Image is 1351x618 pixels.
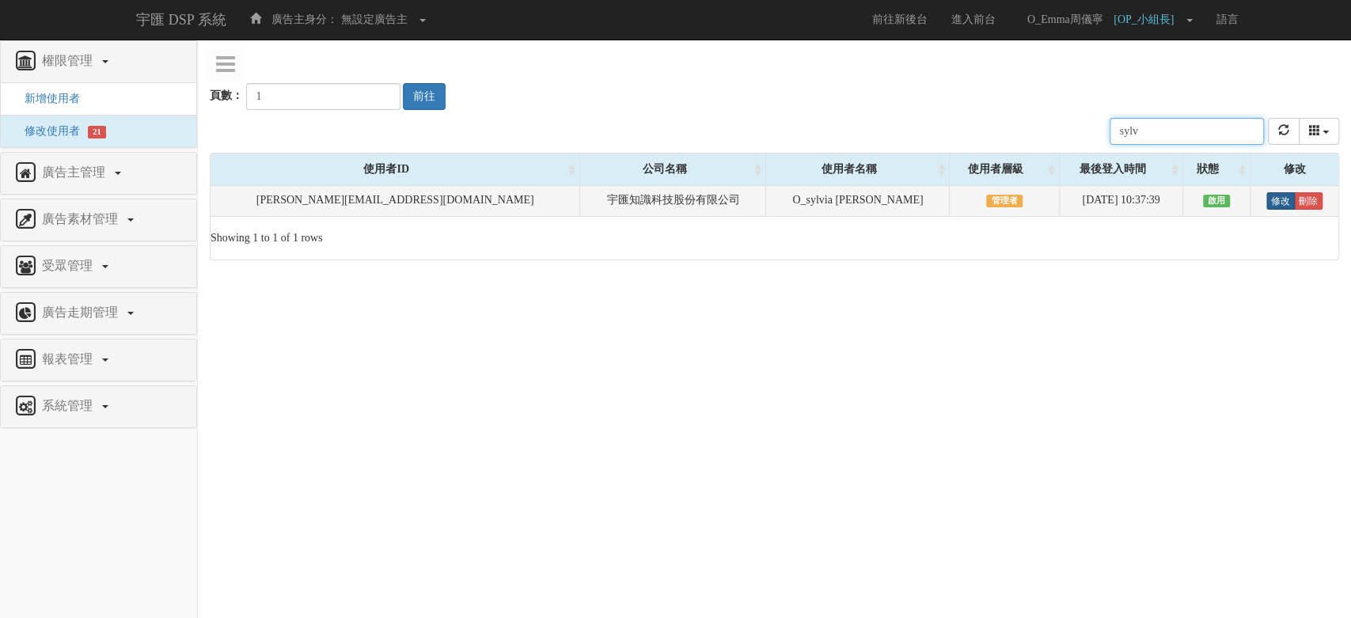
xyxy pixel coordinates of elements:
div: 最後登入時間 [1060,154,1182,185]
a: 權限管理 [13,49,184,74]
span: 管理者 [986,195,1023,207]
div: 使用者名稱 [766,154,949,185]
a: 廣告素材管理 [13,207,184,233]
div: 公司名稱 [580,154,765,185]
a: 修改使用者 [13,125,80,137]
span: 廣告主管理 [38,165,113,179]
td: [DATE] 10:37:39 [1059,186,1182,217]
span: 廣告主身分： [271,13,338,25]
span: Showing 1 to 1 of 1 rows [211,232,323,244]
span: O_Emma周儀寧 [1019,13,1111,25]
div: 使用者ID [211,154,579,185]
span: 啟用 [1203,195,1231,207]
span: 21 [88,126,106,138]
div: 修改 [1250,154,1338,185]
input: Search [1110,118,1264,145]
div: Columns [1299,118,1340,145]
td: 宇匯知識科技股份有限公司 [580,186,766,217]
td: [PERSON_NAME][EMAIL_ADDRESS][DOMAIN_NAME] [211,186,580,217]
span: 報表管理 [38,352,101,366]
a: 新增使用者 [13,93,80,104]
div: 狀態 [1183,154,1250,185]
a: 廣告走期管理 [13,301,184,326]
td: O_sylvia [PERSON_NAME] [766,186,950,217]
span: 權限管理 [38,54,101,67]
a: 受眾管理 [13,254,184,279]
a: 報表管理 [13,347,184,373]
span: 廣告走期管理 [38,305,126,319]
div: 使用者層級 [950,154,1059,185]
span: 無設定廣告主 [341,13,408,25]
button: refresh [1268,118,1300,145]
a: 刪除 [1294,192,1323,210]
a: 廣告主管理 [13,161,184,186]
span: 系統管理 [38,399,101,412]
span: 受眾管理 [38,259,101,272]
button: 前往 [403,83,446,110]
a: 修改 [1266,192,1295,210]
span: 廣告素材管理 [38,212,126,226]
span: [OP_小組長] [1114,13,1182,25]
a: 系統管理 [13,394,184,419]
button: columns [1299,118,1340,145]
label: 頁數： [210,88,243,104]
